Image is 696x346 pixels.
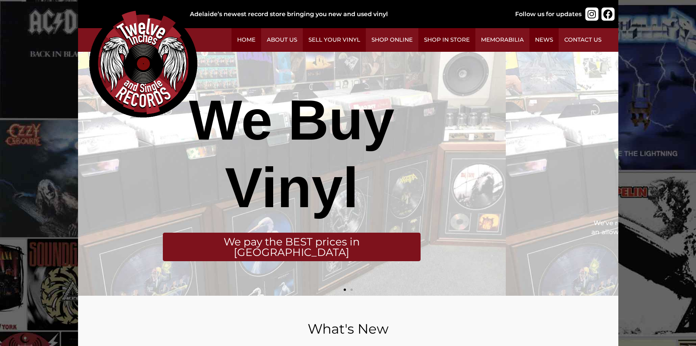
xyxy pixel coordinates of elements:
[163,86,420,221] div: We Buy Vinyl
[344,289,346,291] span: Go to slide 1
[78,52,506,296] div: 1 / 2
[529,28,559,52] a: News
[475,28,529,52] a: Memorabilia
[163,233,420,261] div: We pay the BEST prices in [GEOGRAPHIC_DATA]
[97,322,600,335] h2: What's New
[190,10,491,19] div: Adelaide’s newest record store bringing you new and used vinyl
[418,28,475,52] a: Shop in Store
[231,28,261,52] a: Home
[78,52,506,296] a: We Buy VinylWe pay the BEST prices in [GEOGRAPHIC_DATA]
[303,28,366,52] a: Sell Your Vinyl
[350,289,353,291] span: Go to slide 2
[366,28,418,52] a: Shop Online
[261,28,303,52] a: About Us
[78,52,618,296] div: Slides
[559,28,607,52] a: Contact Us
[515,10,582,19] div: Follow us for updates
